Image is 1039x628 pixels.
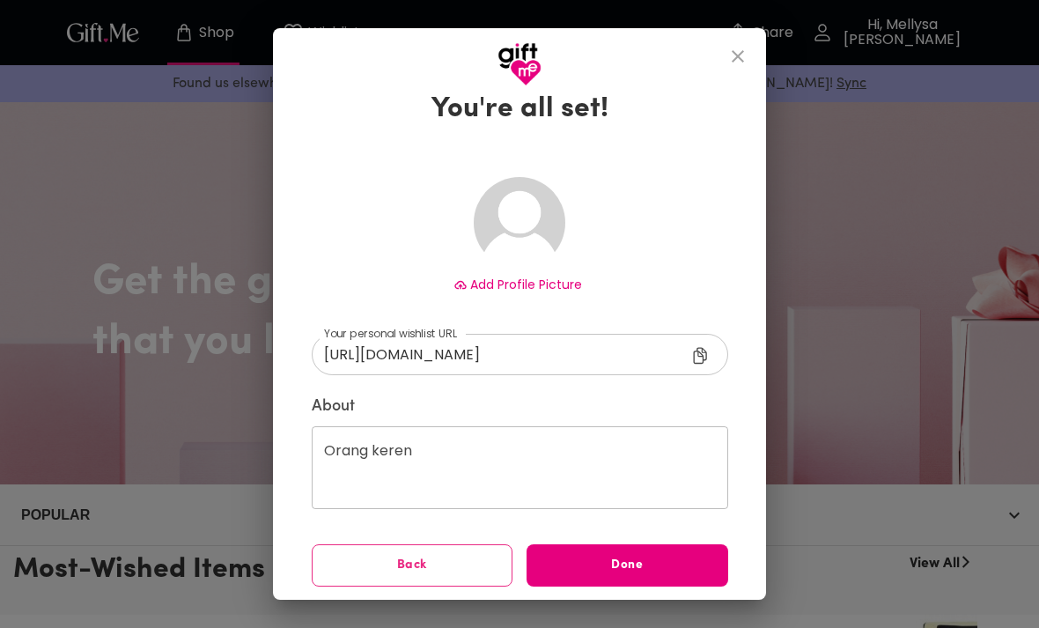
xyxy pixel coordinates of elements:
[497,42,542,86] img: GiftMe Logo
[313,556,512,575] span: Back
[474,177,565,269] img: Avatar
[527,544,728,587] button: Done
[527,556,728,575] span: Done
[312,396,728,417] label: About
[470,276,582,293] span: Add Profile Picture
[431,92,608,127] h3: You're all set!
[312,544,513,587] button: Back
[324,442,716,492] textarea: Orang keren
[717,35,759,78] button: close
